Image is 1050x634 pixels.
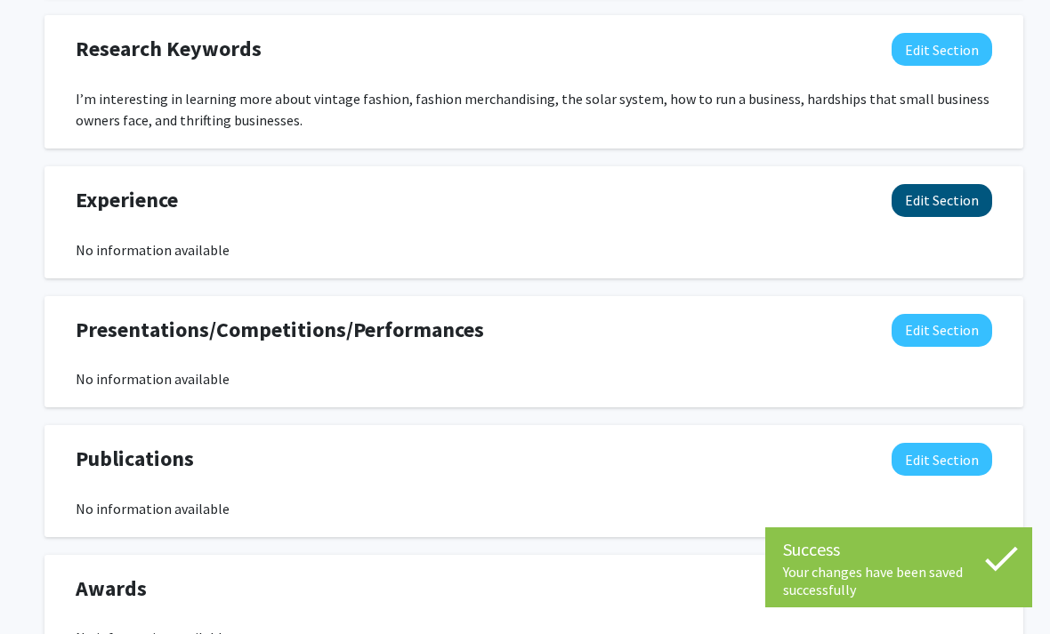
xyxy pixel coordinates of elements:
[783,536,1014,563] div: Success
[892,314,992,347] button: Edit Presentations/Competitions/Performances
[76,88,992,131] div: I’m interesting in learning more about vintage fashion, fashion merchandising, the solar system, ...
[76,368,992,389] div: No information available
[76,184,178,216] span: Experience
[76,498,992,519] div: No information available
[13,554,76,621] iframe: Chat
[76,239,992,261] div: No information available
[76,314,484,346] span: Presentations/Competitions/Performances
[76,573,147,605] span: Awards
[76,33,262,65] span: Research Keywords
[892,443,992,476] button: Edit Publications
[76,443,194,475] span: Publications
[783,563,1014,598] div: Your changes have been saved successfully
[892,184,992,217] button: Edit Experience
[892,33,992,66] button: Edit Research Keywords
